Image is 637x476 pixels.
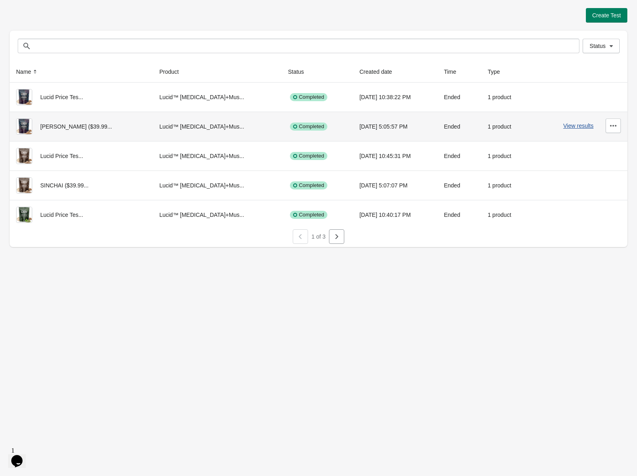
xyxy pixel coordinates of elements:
[159,207,275,223] div: Lucid™ [MEDICAL_DATA]+Mus...
[589,43,606,49] span: Status
[159,148,275,164] div: Lucid™ [MEDICAL_DATA]+Mus...
[360,207,431,223] div: [DATE] 10:40:17 PM
[290,152,327,160] div: Completed
[444,207,475,223] div: Ended
[488,148,523,164] div: 1 product
[156,64,190,79] button: Product
[40,182,89,189] span: SINCHAI ($39.99...
[444,148,475,164] div: Ended
[290,93,327,101] div: Completed
[311,233,325,240] span: 1 of 3
[360,177,431,193] div: [DATE] 5:07:07 PM
[586,8,627,23] button: Create Test
[290,211,327,219] div: Completed
[360,118,431,135] div: [DATE] 5:05:57 PM
[563,123,594,129] button: View results
[488,89,523,105] div: 1 product
[356,64,403,79] button: Created date
[8,444,34,468] iframe: chat widget
[592,12,621,19] span: Create Test
[583,39,620,53] button: Status
[40,94,83,100] span: Lucid Price Tes...
[360,89,431,105] div: [DATE] 10:38:22 PM
[290,181,327,189] div: Completed
[159,118,275,135] div: Lucid™ [MEDICAL_DATA]+Mus...
[488,207,523,223] div: 1 product
[444,118,475,135] div: Ended
[40,153,83,159] span: Lucid Price Tes...
[13,64,42,79] button: Name
[488,118,523,135] div: 1 product
[360,148,431,164] div: [DATE] 10:45:31 PM
[444,89,475,105] div: Ended
[40,123,112,130] span: [PERSON_NAME] ($39.99...
[488,177,523,193] div: 1 product
[444,177,475,193] div: Ended
[290,123,327,131] div: Completed
[40,212,83,218] span: Lucid Price Tes...
[441,64,467,79] button: Time
[159,89,275,105] div: Lucid™ [MEDICAL_DATA]+Mus...
[285,64,315,79] button: Status
[484,64,511,79] button: Type
[159,177,275,193] div: Lucid™ [MEDICAL_DATA]+Mus...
